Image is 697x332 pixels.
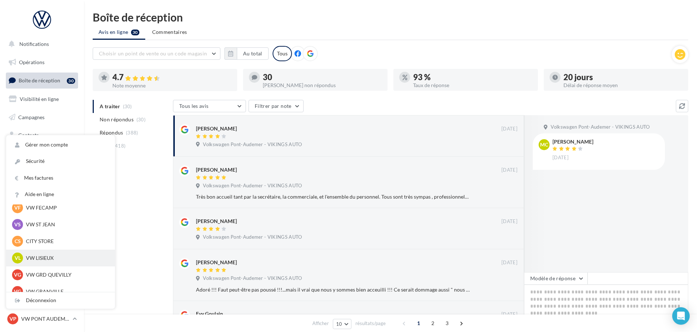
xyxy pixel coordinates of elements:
div: Note moyenne [112,83,231,88]
div: [PERSON_NAME] [196,166,237,173]
a: Sécurité [6,153,115,169]
span: Campagnes [18,114,45,120]
a: Campagnes DataOnDemand [4,206,80,228]
div: [PERSON_NAME] [552,139,593,144]
a: Visibilité en ligne [4,91,80,107]
span: [DATE] [501,167,517,173]
button: Modèle de réponse [524,272,588,285]
button: Notifications [4,36,77,52]
span: Notifications [19,41,49,47]
p: VW FECAMP [26,204,106,211]
p: VW PONT AUDEMER [21,315,70,323]
button: Filtrer par note [249,100,304,112]
span: Afficher [312,320,329,327]
div: [PERSON_NAME] [196,125,237,132]
p: VW GRANVILLE [26,288,106,295]
p: VW LISIEUX [26,254,106,262]
div: [PERSON_NAME] [196,218,237,225]
span: 2 [427,317,439,329]
span: [DATE] [552,155,569,161]
div: [PERSON_NAME] [196,259,237,266]
a: Boîte de réception30 [4,73,80,88]
span: Répondus [100,129,123,136]
span: [DATE] [501,218,517,225]
div: 20 jours [563,73,682,81]
span: VL [15,254,21,262]
p: VW ST JEAN [26,221,106,228]
button: Au total [224,47,269,60]
span: [DATE] [501,259,517,266]
button: 10 [333,319,351,329]
span: (388) [126,130,138,136]
div: 93 % [413,73,532,81]
div: Déconnexion [6,292,115,309]
span: 1 [413,317,424,329]
div: 30 [67,78,75,84]
span: (30) [136,117,146,122]
span: (418) [113,143,126,149]
span: MC [540,141,548,148]
div: Open Intercom Messenger [672,307,690,325]
button: Au total [237,47,269,60]
span: Commentaires [152,28,187,36]
a: PLV et print personnalisable [4,182,80,203]
a: Calendrier [4,164,80,179]
div: Très bon accueil tant par la secrétaire, la commerciale, et l'ensemble du personnel. Tous sont tr... [196,193,470,200]
span: VG [14,288,21,295]
span: [DATE] [501,126,517,132]
div: 30 [263,73,382,81]
span: 10 [336,321,342,327]
span: CS [15,238,21,245]
span: Tous les avis [179,103,209,109]
p: CITY STORE [26,238,106,245]
span: Opérations [19,59,45,65]
span: Volkswagen Pont-Audemer - VIKINGS AUTO [203,275,302,282]
a: Contacts [4,128,80,143]
a: Campagnes [4,110,80,125]
a: VP VW PONT AUDEMER [6,312,78,326]
span: Volkswagen Pont-Audemer - VIKINGS AUTO [203,183,302,189]
span: résultats/page [355,320,386,327]
button: Tous les avis [173,100,246,112]
span: Contacts [18,132,39,138]
span: VF [14,204,21,211]
span: VP [9,315,16,323]
div: Taux de réponse [413,83,532,88]
a: Gérer mon compte [6,137,115,153]
button: Choisir un point de vente ou un code magasin [93,47,220,60]
div: Boîte de réception [93,12,688,23]
div: Délai de réponse moyen [563,83,682,88]
a: Mes factures [6,170,115,186]
span: Volkswagen Pont-Audemer - VIKINGS AUTO [203,234,302,241]
div: [PERSON_NAME] non répondus [263,83,382,88]
span: Choisir un point de vente ou un code magasin [99,50,207,56]
span: 3 [441,317,453,329]
span: VG [14,271,21,278]
span: Volkswagen Pont-Audemer - VIKINGS AUTO [203,141,302,148]
span: Visibilité en ligne [20,96,59,102]
span: VS [14,221,21,228]
div: Adoré !!! Faut peut-être pas poussé !!!...mais il vrai que nous y sommes bien acceuilli !!! Ce se... [196,286,470,293]
div: Tous [273,46,292,61]
span: [DATE] [501,311,517,318]
div: Evy Goulain [196,310,223,317]
div: 4.7 [112,73,231,82]
span: Non répondus [100,116,134,123]
a: Médiathèque [4,146,80,161]
a: Aide en ligne [6,186,115,203]
p: VW GRD QUEVILLY [26,271,106,278]
span: Volkswagen Pont-Audemer - VIKINGS AUTO [551,124,650,130]
span: Boîte de réception [19,77,60,83]
a: Opérations [4,55,80,70]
